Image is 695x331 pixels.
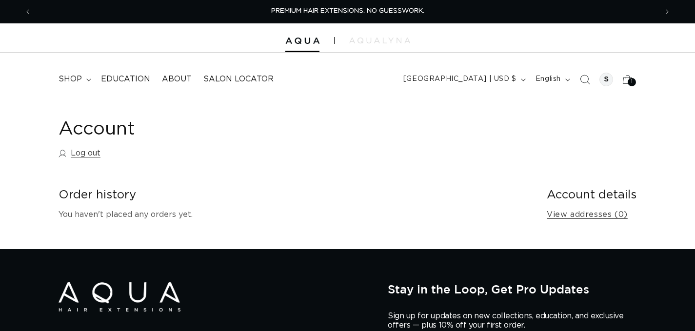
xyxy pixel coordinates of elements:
[59,188,531,203] h2: Order history
[59,208,531,222] p: You haven't placed any orders yet.
[285,38,319,44] img: Aqua Hair Extensions
[198,68,279,90] a: Salon Locator
[536,74,561,84] span: English
[397,70,530,89] button: [GEOGRAPHIC_DATA] | USD $
[271,8,424,14] span: PREMIUM HAIR EXTENSIONS. NO GUESSWORK.
[349,38,410,43] img: aqualyna.com
[59,282,180,312] img: Aqua Hair Extensions
[403,74,516,84] span: [GEOGRAPHIC_DATA] | USD $
[547,188,636,203] h2: Account details
[95,68,156,90] a: Education
[547,208,628,222] a: View addresses (0)
[203,74,274,84] span: Salon Locator
[156,68,198,90] a: About
[59,117,636,141] h1: Account
[388,312,632,330] p: Sign up for updates on new collections, education, and exclusive offers — plus 10% off your first...
[59,146,100,160] a: Log out
[388,282,636,296] h2: Stay in the Loop, Get Pro Updates
[101,74,150,84] span: Education
[17,2,39,21] button: Previous announcement
[53,68,95,90] summary: shop
[574,69,596,90] summary: Search
[656,2,678,21] button: Next announcement
[59,74,82,84] span: shop
[631,78,633,86] span: 1
[530,70,574,89] button: English
[162,74,192,84] span: About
